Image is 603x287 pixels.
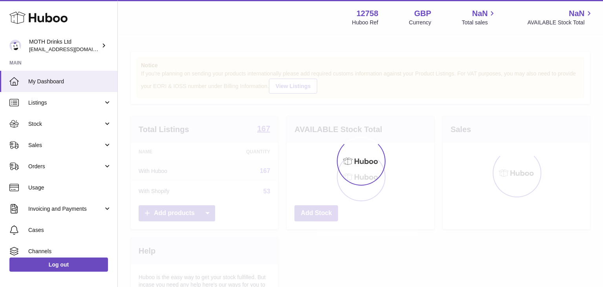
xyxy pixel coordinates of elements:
div: Currency [409,19,431,26]
div: MOTH Drinks Ltd [29,38,100,53]
span: [EMAIL_ADDRESS][DOMAIN_NAME] [29,46,115,52]
div: Huboo Ref [352,19,378,26]
span: My Dashboard [28,78,111,85]
span: Channels [28,248,111,255]
span: Listings [28,99,103,107]
strong: GBP [414,8,431,19]
span: AVAILABLE Stock Total [527,19,594,26]
span: Cases [28,226,111,234]
img: internalAdmin-12758@internal.huboo.com [9,40,21,52]
span: Usage [28,184,111,191]
span: Total sales [462,19,497,26]
span: Invoicing and Payments [28,205,103,213]
span: NaN [472,8,488,19]
a: NaN Total sales [462,8,497,26]
span: NaN [569,8,585,19]
span: Stock [28,120,103,128]
a: NaN AVAILABLE Stock Total [527,8,594,26]
a: Log out [9,258,108,272]
span: Sales [28,142,103,149]
strong: 12758 [356,8,378,19]
span: Orders [28,163,103,170]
